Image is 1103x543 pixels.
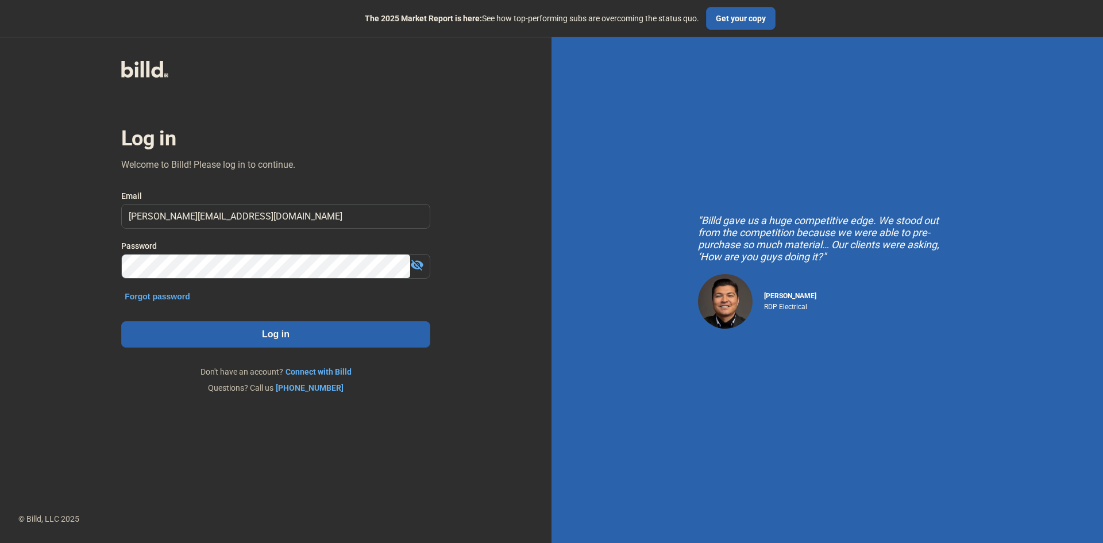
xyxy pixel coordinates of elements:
span: [PERSON_NAME] [764,292,816,300]
div: Email [121,190,430,202]
a: [PHONE_NUMBER] [276,382,344,394]
div: See how top-performing subs are overcoming the status quo. [365,13,699,24]
button: Get your copy [706,7,776,30]
div: Welcome to Billd! Please log in to continue. [121,158,295,172]
div: Questions? Call us [121,382,430,394]
span: The 2025 Market Report is here: [365,14,482,23]
button: Log in [121,321,430,348]
div: Log in [121,126,176,151]
button: Forgot password [121,290,194,303]
mat-icon: visibility_off [410,258,424,272]
div: Don't have an account? [121,366,430,378]
div: Password [121,240,430,252]
a: Connect with Billd [286,366,352,378]
img: Raul Pacheco [698,274,753,329]
div: RDP Electrical [764,300,816,311]
div: "Billd gave us a huge competitive edge. We stood out from the competition because we were able to... [698,214,957,263]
